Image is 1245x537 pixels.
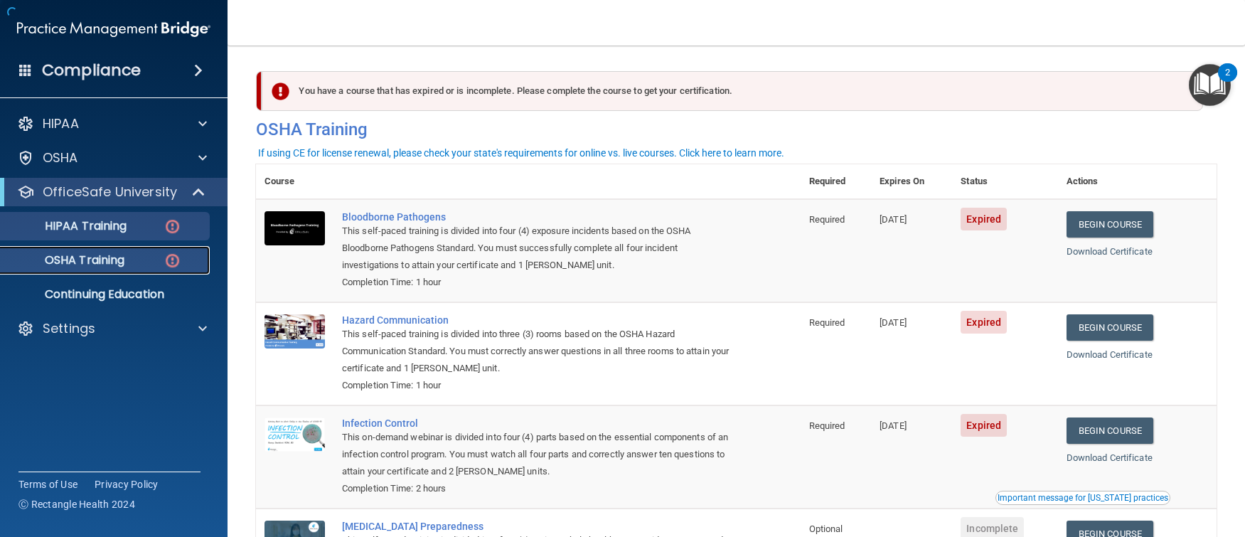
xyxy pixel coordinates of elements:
a: OfficeSafe University [17,184,206,201]
div: Important message for [US_STATE] practices [998,494,1168,502]
span: [DATE] [880,420,907,431]
p: OSHA [43,149,78,166]
a: Privacy Policy [95,477,159,491]
span: Ⓒ Rectangle Health 2024 [18,497,135,511]
p: Settings [43,320,95,337]
div: This on-demand webinar is divided into four (4) parts based on the essential components of an inf... [342,429,730,480]
p: HIPAA Training [9,219,127,233]
p: HIPAA [43,115,79,132]
th: Course [256,164,333,199]
a: Hazard Communication [342,314,730,326]
div: This self-paced training is divided into three (3) rooms based on the OSHA Hazard Communication S... [342,326,730,377]
a: Settings [17,320,207,337]
div: Completion Time: 2 hours [342,480,730,497]
a: OSHA [17,149,207,166]
span: Required [809,317,845,328]
span: Required [809,420,845,431]
a: Download Certificate [1067,349,1153,360]
span: [DATE] [880,317,907,328]
a: [MEDICAL_DATA] Preparedness [342,521,730,532]
img: danger-circle.6113f641.png [164,218,181,235]
th: Expires On [871,164,952,199]
a: Begin Course [1067,314,1153,341]
h4: OSHA Training [256,119,1217,139]
p: OSHA Training [9,253,124,267]
p: Continuing Education [9,287,203,302]
button: Read this if you are a dental practitioner in the state of CA [995,491,1170,505]
a: Bloodborne Pathogens [342,211,730,223]
img: danger-circle.6113f641.png [164,252,181,270]
img: exclamation-circle-solid-danger.72ef9ffc.png [272,83,289,100]
th: Status [952,164,1057,199]
a: Download Certificate [1067,452,1153,463]
div: This self-paced training is divided into four (4) exposure incidents based on the OSHA Bloodborne... [342,223,730,274]
div: You have a course that has expired or is incomplete. Please complete the course to get your certi... [262,71,1203,111]
th: Actions [1058,164,1217,199]
p: OfficeSafe University [43,184,177,201]
div: Completion Time: 1 hour [342,377,730,394]
button: Open Resource Center, 2 new notifications [1189,64,1231,106]
div: Completion Time: 1 hour [342,274,730,291]
h4: Compliance [42,60,141,80]
div: If using CE for license renewal, please check your state's requirements for online vs. live cours... [258,148,784,158]
a: Begin Course [1067,211,1153,238]
button: If using CE for license renewal, please check your state's requirements for online vs. live cours... [256,146,786,160]
th: Required [801,164,872,199]
span: [DATE] [880,214,907,225]
div: 2 [1225,73,1230,91]
a: HIPAA [17,115,207,132]
span: Expired [961,208,1007,230]
span: Optional [809,523,843,534]
span: Expired [961,414,1007,437]
a: Begin Course [1067,418,1153,444]
img: PMB logo [17,15,210,43]
span: Expired [961,311,1007,334]
span: Required [809,214,845,225]
a: Terms of Use [18,477,78,491]
a: Infection Control [342,418,730,429]
a: Download Certificate [1067,246,1153,257]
